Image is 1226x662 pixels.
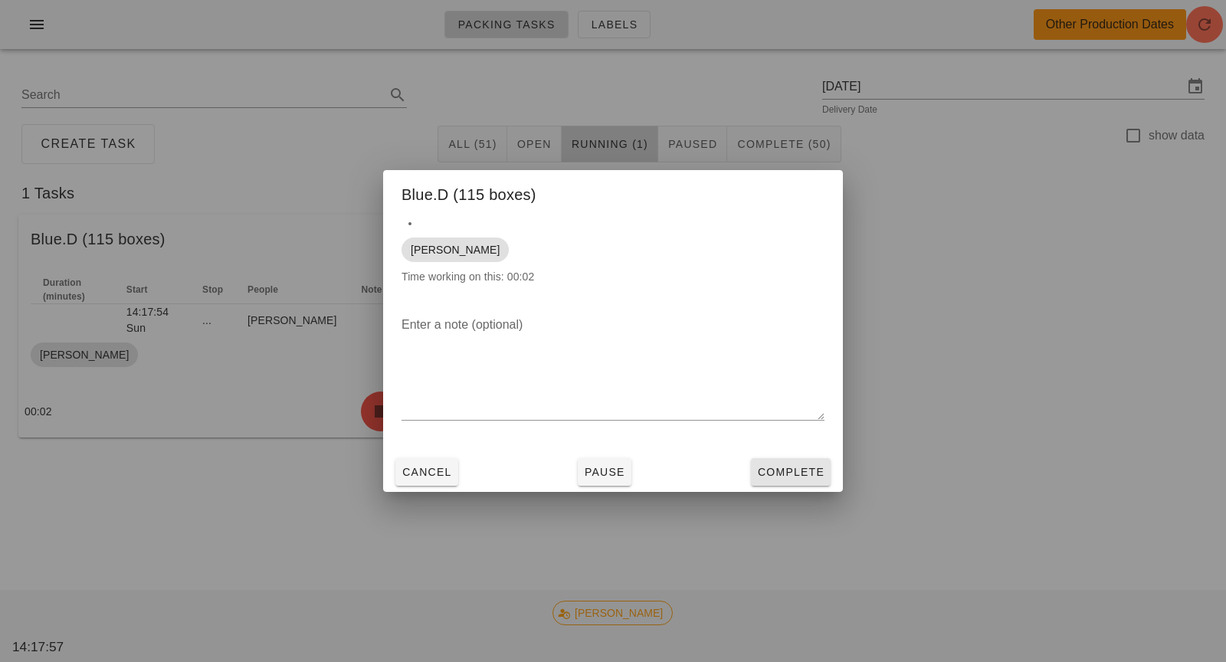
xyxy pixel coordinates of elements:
button: Complete [751,458,831,486]
div: Time working on this: 00:02 [383,215,843,300]
span: Cancel [402,466,452,478]
button: Cancel [395,458,458,486]
div: Blue.D (115 boxes) [383,170,843,215]
span: Complete [757,466,824,478]
span: [PERSON_NAME] [411,238,500,262]
button: Pause [578,458,631,486]
span: Pause [584,466,625,478]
